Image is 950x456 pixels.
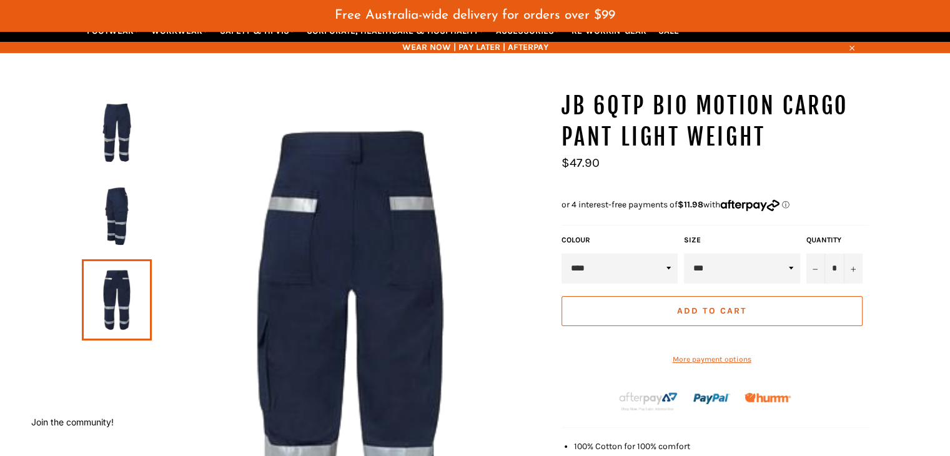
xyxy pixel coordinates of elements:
label: COLOUR [562,235,678,245]
button: Reduce item quantity by one [806,254,825,284]
img: paypal.png [693,380,730,417]
img: Humm_core_logo_RGB-01_300x60px_small_195d8312-4386-4de7-b182-0ef9b6303a37.png [745,393,791,402]
button: Add to Cart [562,296,863,326]
a: More payment options [562,354,863,365]
li: 100% Cotton for 100% comfort [574,440,869,452]
label: Size [684,235,800,245]
img: Afterpay-Logo-on-dark-bg_large.png [618,390,679,412]
span: $47.90 [562,156,600,170]
button: Join the community! [31,417,114,427]
img: JB 6QTP Bio Motion Cargo Pant Light Weight - Workin' Gear [88,98,146,167]
h1: JB 6QTP Bio Motion Cargo Pant Light Weight [562,91,869,152]
button: Increase item quantity by one [844,254,863,284]
span: WEAR NOW | PAY LATER | AFTERPAY [82,41,869,53]
img: JB 6QTP Bio Motion Cargo Pant Light Weight - Workin' Gear [88,182,146,250]
span: Add to Cart [677,305,746,316]
span: Free Australia-wide delivery for orders over $99 [335,9,615,22]
label: Quantity [806,235,863,245]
